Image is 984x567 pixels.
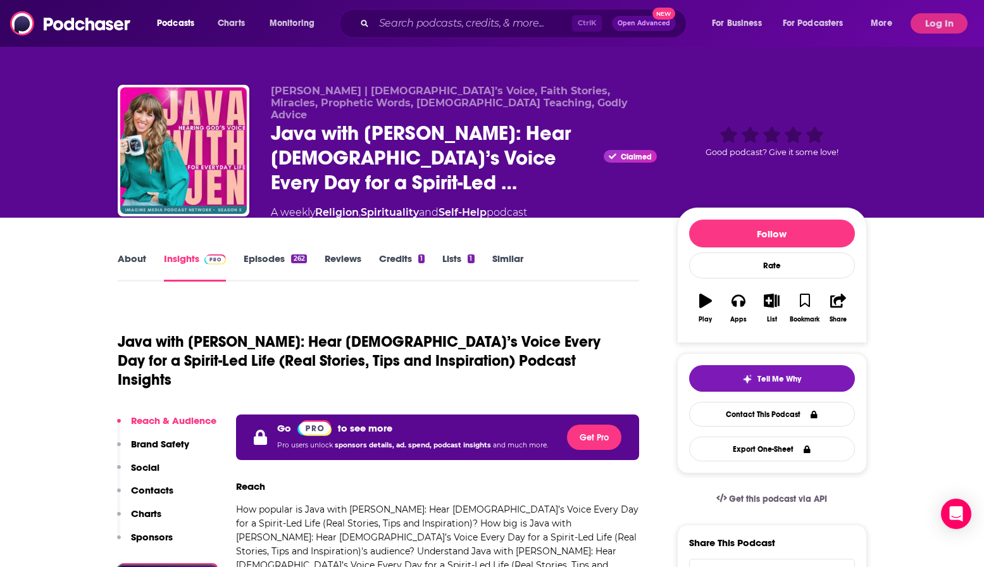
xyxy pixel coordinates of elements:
[618,20,670,27] span: Open Advanced
[118,332,630,389] h1: Java with [PERSON_NAME]: Hear [DEMOGRAPHIC_DATA]’s Voice Every Day for a Spirit-Led Life (Real St...
[131,438,189,450] p: Brand Safety
[821,285,854,331] button: Share
[783,15,844,32] span: For Podcasters
[689,220,855,247] button: Follow
[722,285,755,331] button: Apps
[755,285,788,331] button: List
[359,206,361,218] span: ,
[706,147,838,157] span: Good podcast? Give it some love!
[315,206,359,218] a: Religion
[468,254,474,263] div: 1
[118,252,146,282] a: About
[297,420,332,436] a: Pro website
[297,420,332,436] img: Podchaser Pro
[689,402,855,427] a: Contact This Podcast
[871,15,892,32] span: More
[209,13,252,34] a: Charts
[767,316,777,323] div: List
[338,422,392,434] p: to see more
[261,13,331,34] button: open menu
[361,206,419,218] a: Spirituality
[164,252,227,282] a: InsightsPodchaser Pro
[567,425,621,450] button: Get Pro
[677,85,867,197] div: Good podcast? Give it some love!
[244,252,306,282] a: Episodes262
[652,8,675,20] span: New
[117,508,161,531] button: Charts
[572,15,602,32] span: Ctrl K
[703,13,778,34] button: open menu
[291,254,306,263] div: 262
[689,365,855,392] button: tell me why sparkleTell Me Why
[712,15,762,32] span: For Business
[131,484,173,496] p: Contacts
[157,15,194,32] span: Podcasts
[442,252,474,282] a: Lists1
[277,436,548,455] p: Pro users unlock and much more.
[117,414,216,438] button: Reach & Audience
[117,461,159,485] button: Social
[612,16,676,31] button: Open AdvancedNew
[689,537,775,549] h3: Share This Podcast
[699,316,712,323] div: Play
[117,484,173,508] button: Contacts
[757,374,801,384] span: Tell Me Why
[418,254,425,263] div: 1
[351,9,699,38] div: Search podcasts, credits, & more...
[271,85,628,121] span: [PERSON_NAME] | [DEMOGRAPHIC_DATA]’s Voice, Faith Stories, Miracles, Prophetic Words, [DEMOGRAPHI...
[131,531,173,543] p: Sponsors
[689,252,855,278] div: Rate
[911,13,968,34] button: Log In
[621,154,652,160] span: Claimed
[492,252,523,282] a: Similar
[117,438,189,461] button: Brand Safety
[10,11,132,35] img: Podchaser - Follow, Share and Rate Podcasts
[689,437,855,461] button: Export One-Sheet
[788,285,821,331] button: Bookmark
[204,254,227,265] img: Podchaser Pro
[419,206,439,218] span: and
[941,499,971,529] div: Open Intercom Messenger
[374,13,572,34] input: Search podcasts, credits, & more...
[148,13,211,34] button: open menu
[862,13,908,34] button: open menu
[742,374,752,384] img: tell me why sparkle
[439,206,487,218] a: Self-Help
[277,422,291,434] p: Go
[706,483,838,514] a: Get this podcast via API
[379,252,425,282] a: Credits1
[729,494,827,504] span: Get this podcast via API
[270,15,315,32] span: Monitoring
[830,316,847,323] div: Share
[120,87,247,214] img: Java with Jen: Hear God’s Voice Every Day for a Spirit-Led Life (Real Stories, Tips and Inspiration)
[271,205,527,220] div: A weekly podcast
[335,441,493,449] span: sponsors details, ad. spend, podcast insights
[790,316,819,323] div: Bookmark
[131,414,216,427] p: Reach & Audience
[775,13,862,34] button: open menu
[325,252,361,282] a: Reviews
[131,508,161,520] p: Charts
[117,531,173,554] button: Sponsors
[131,461,159,473] p: Social
[730,316,747,323] div: Apps
[236,480,265,492] h3: Reach
[689,285,722,331] button: Play
[218,15,245,32] span: Charts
